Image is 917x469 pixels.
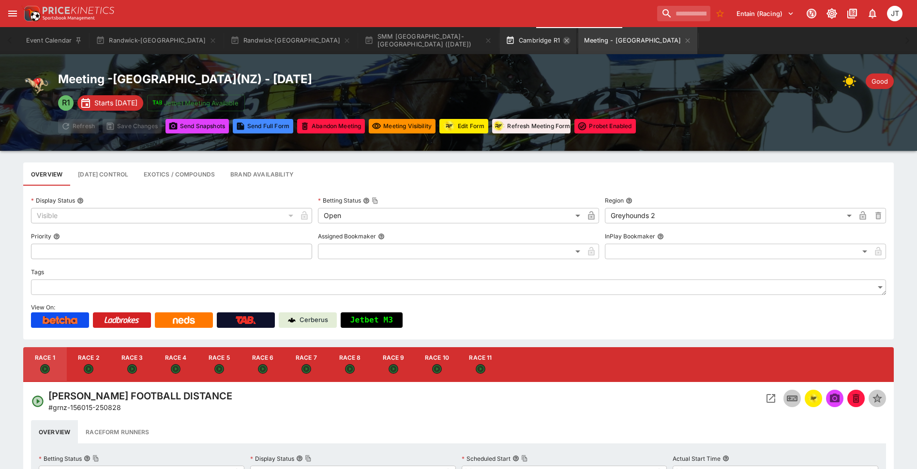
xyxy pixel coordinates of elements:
[712,6,728,21] button: No Bookmarks
[369,119,436,133] button: Set all events in meeting to specified visibility
[279,312,337,328] a: Cerberus
[92,455,99,462] button: Copy To Clipboard
[136,162,223,186] button: View and edit meeting dividends and compounds.
[173,316,195,324] img: Neds
[90,27,222,54] button: Randwick-[GEOGRAPHIC_DATA]
[459,347,502,382] button: Race 11
[842,72,862,91] div: Weather: null
[442,120,456,132] img: racingform.png
[722,455,729,462] button: Actual Start Time
[492,119,571,133] button: Refresh Meeting Form
[21,4,41,23] img: PriceKinetics Logo
[605,232,655,240] p: InPlay Bookmaker
[23,162,70,186] button: Base meeting details
[805,390,822,407] button: racingform
[31,395,45,408] svg: Open
[869,390,886,407] button: Set Featured Event
[285,347,328,382] button: Race 7
[442,119,456,133] div: racingform
[225,27,357,54] button: Randwick-[GEOGRAPHIC_DATA]
[864,5,881,22] button: Notifications
[305,455,312,462] button: Copy To Clipboard
[359,27,498,54] button: SMM [GEOGRAPHIC_DATA]-[GEOGRAPHIC_DATA] ([DATE])
[4,5,21,22] button: open drawer
[67,347,110,382] button: Race 2
[512,455,519,462] button: Scheduled StartCopy To Clipboard
[43,16,95,20] img: Sportsbook Management
[31,208,297,223] div: Visible
[233,119,293,133] button: Send Full Form
[31,420,78,443] button: Overview
[31,232,51,240] p: Priority
[300,315,328,325] p: Cerberus
[803,5,820,22] button: Connected to PK
[154,347,197,382] button: Race 4
[53,233,60,240] button: Priority
[48,390,232,402] h4: [PERSON_NAME] FOOTBALL DISTANCE
[657,6,710,21] input: search
[39,454,82,463] p: Betting Status
[296,455,303,462] button: Display StatusCopy To Clipboard
[250,454,294,463] p: Display Status
[84,364,93,374] svg: Open
[372,347,415,382] button: Race 9
[389,364,398,374] svg: Open
[808,393,819,404] div: racingform
[843,5,861,22] button: Documentation
[147,95,245,111] button: Jetbet Meeting Available
[214,364,224,374] svg: Open
[578,27,697,54] button: Meeting - Cambridge
[731,6,800,21] button: Select Tenant
[626,197,632,204] button: Region
[23,347,67,382] button: Race 1
[84,455,90,462] button: Betting StatusCopy To Clipboard
[171,364,180,374] svg: Open
[866,73,894,89] div: Track Condition: Good
[20,27,88,54] button: Event Calendar
[847,393,865,403] span: Mark an event as closed and abandoned.
[40,364,50,374] svg: Open
[104,316,139,324] img: Ladbrokes
[462,454,511,463] p: Scheduled Start
[152,98,162,108] img: jetbet-logo.svg
[127,364,137,374] svg: Open
[223,162,301,186] button: Configure brand availability for the meeting
[432,364,442,374] svg: Open
[165,119,229,133] button: Send Snapshots
[70,162,136,186] button: Configure each race specific details at once
[500,27,576,54] button: Cambridge R1
[43,7,114,14] img: PriceKinetics
[415,347,459,382] button: Race 10
[110,347,154,382] button: Race 3
[258,364,268,374] svg: Open
[363,197,370,204] button: Betting StatusCopy To Clipboard
[657,233,664,240] button: InPlay Bookmaker
[241,347,285,382] button: Race 6
[605,208,855,223] div: Greyhounds 2
[23,72,50,99] img: greyhound_racing.png
[372,197,378,204] button: Copy To Clipboard
[48,402,121,412] p: Copy To Clipboard
[318,196,361,205] p: Betting Status
[78,420,157,443] button: Raceform Runners
[574,119,635,133] button: Toggle ProBet for every event in this meeting
[236,316,256,324] img: TabNZ
[341,312,403,328] button: Jetbet M3
[605,196,624,205] p: Region
[345,364,355,374] svg: Open
[439,119,488,133] button: Update RacingForm for all races in this meeting
[318,232,376,240] p: Assigned Bookmaker
[884,3,905,24] button: Josh Tanner
[43,316,77,324] img: Betcha
[823,5,841,22] button: Toggle light/dark mode
[842,72,862,91] img: sun.png
[762,390,780,407] button: Open Event
[826,390,843,407] span: Send Snapshot
[94,98,137,108] p: Starts [DATE]
[197,347,241,382] button: Race 5
[378,233,385,240] button: Assigned Bookmaker
[31,196,75,205] p: Display Status
[673,454,721,463] p: Actual Start Time
[288,316,296,324] img: Cerberus
[297,119,365,133] button: Mark all events in meeting as closed and abandoned.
